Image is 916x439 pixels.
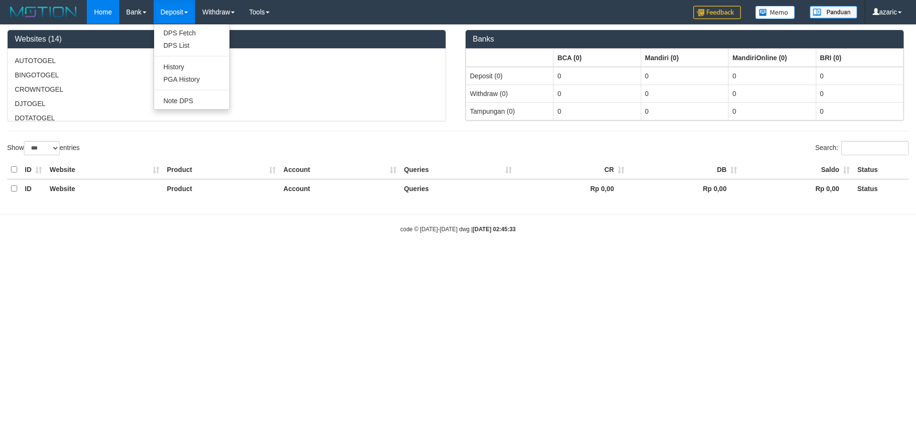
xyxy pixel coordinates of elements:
th: Rp 0,00 [516,179,628,198]
td: 0 [641,102,728,120]
label: Show entries [7,141,80,155]
th: Rp 0,00 [741,179,854,198]
th: CR [516,161,628,179]
th: Account [280,179,400,198]
th: Queries [400,161,516,179]
th: Status [854,161,909,179]
td: 0 [641,67,728,85]
th: Group: activate to sort column ascending [729,49,816,67]
th: Product [163,161,280,179]
p: CROWNTOGEL [15,85,438,94]
th: Group: activate to sort column ascending [553,49,641,67]
a: History [154,61,229,73]
p: BINGOTOGEL [15,70,438,80]
a: DPS List [154,39,229,52]
input: Search: [841,141,909,155]
td: Deposit (0) [466,67,553,85]
h3: Banks [473,35,896,43]
th: ID [21,179,46,198]
th: Website [46,161,163,179]
img: Feedback.jpg [693,6,741,19]
td: 0 [553,102,641,120]
a: Note DPS [154,95,229,107]
td: 0 [729,85,816,102]
td: 0 [816,67,903,85]
th: Rp 0,00 [628,179,741,198]
p: DOTATOGEL [15,113,438,123]
th: DB [628,161,741,179]
img: panduan.png [810,6,857,19]
th: Product [163,179,280,198]
td: 0 [816,102,903,120]
p: AUTOTOGEL [15,56,438,65]
th: Saldo [741,161,854,179]
th: Account [280,161,400,179]
td: 0 [553,85,641,102]
img: Button%20Memo.svg [755,6,795,19]
h3: Websites (14) [15,35,438,43]
th: Status [854,179,909,198]
th: Queries [400,179,516,198]
th: Group: activate to sort column ascending [816,49,903,67]
th: Group: activate to sort column ascending [466,49,553,67]
td: 0 [553,67,641,85]
td: Withdraw (0) [466,85,553,102]
td: 0 [641,85,728,102]
th: ID [21,161,46,179]
small: code © [DATE]-[DATE] dwg | [400,226,516,233]
th: Website [46,179,163,198]
select: Showentries [24,141,60,155]
label: Search: [815,141,909,155]
td: 0 [729,102,816,120]
td: 0 [816,85,903,102]
p: DJTOGEL [15,99,438,108]
img: MOTION_logo.png [7,5,80,19]
td: 0 [729,67,816,85]
strong: [DATE] 02:45:33 [473,226,516,233]
th: Group: activate to sort column ascending [641,49,728,67]
td: Tampungan (0) [466,102,553,120]
a: PGA History [154,73,229,86]
a: DPS Fetch [154,27,229,39]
